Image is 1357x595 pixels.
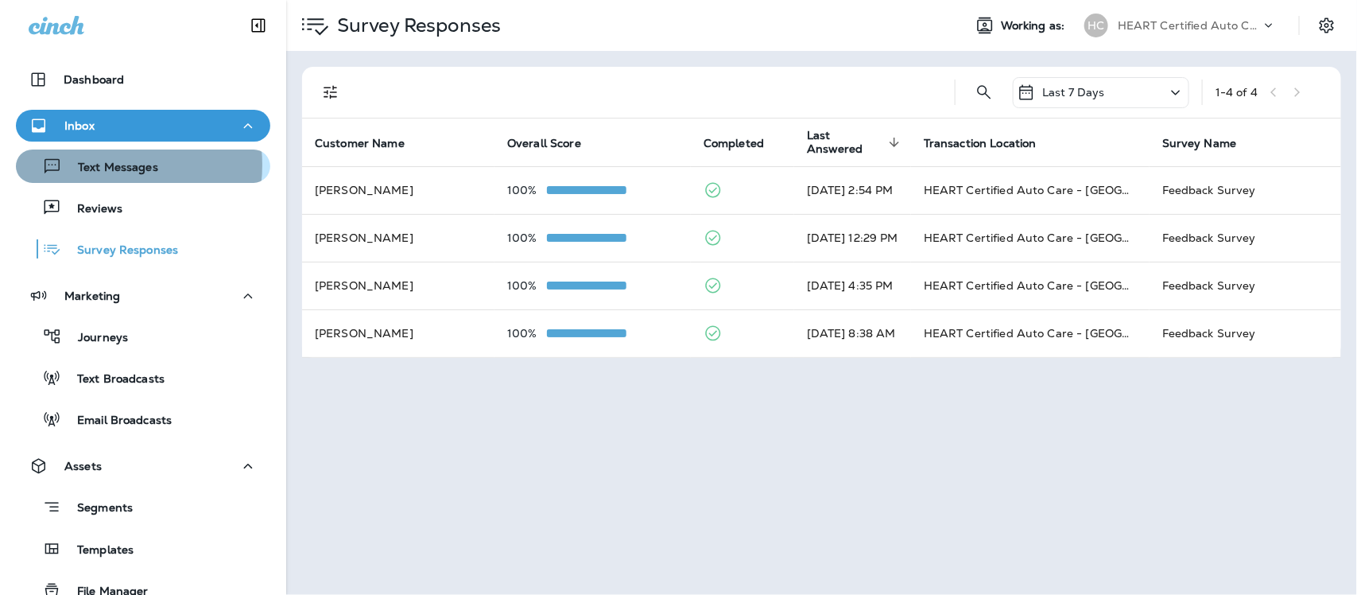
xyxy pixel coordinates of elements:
[1312,11,1341,40] button: Settings
[507,184,547,196] p: 100%
[911,262,1150,309] td: HEART Certified Auto Care - [GEOGRAPHIC_DATA]
[1150,309,1341,357] td: Feedback Survey
[64,119,95,132] p: Inbox
[315,136,425,150] span: Customer Name
[315,137,405,150] span: Customer Name
[61,501,133,517] p: Segments
[16,280,270,312] button: Marketing
[924,136,1057,150] span: Transaction Location
[62,331,128,346] p: Journeys
[794,214,911,262] td: [DATE] 12:29 PM
[1084,14,1108,37] div: HC
[794,262,911,309] td: [DATE] 4:35 PM
[507,327,547,340] p: 100%
[16,450,270,482] button: Assets
[16,402,270,436] button: Email Broadcasts
[507,136,602,150] span: Overall Score
[794,309,911,357] td: [DATE] 8:38 AM
[16,110,270,142] button: Inbox
[302,262,494,309] td: [PERSON_NAME]
[807,129,884,156] span: Last Answered
[62,161,158,176] p: Text Messages
[302,309,494,357] td: [PERSON_NAME]
[16,191,270,224] button: Reviews
[507,137,581,150] span: Overall Score
[1150,166,1341,214] td: Feedback Survey
[968,76,1000,108] button: Search Survey Responses
[302,214,494,262] td: [PERSON_NAME]
[302,166,494,214] td: [PERSON_NAME]
[315,76,347,108] button: Filters
[911,166,1150,214] td: HEART Certified Auto Care - [GEOGRAPHIC_DATA]
[16,532,270,566] button: Templates
[1001,19,1068,33] span: Working as:
[1042,86,1105,99] p: Last 7 Days
[1215,86,1258,99] div: 1 - 4 of 4
[1162,136,1258,150] span: Survey Name
[61,202,122,217] p: Reviews
[236,10,281,41] button: Collapse Sidebar
[16,232,270,266] button: Survey Responses
[331,14,501,37] p: Survey Responses
[61,372,165,387] p: Text Broadcasts
[16,64,270,95] button: Dashboard
[794,166,911,214] td: [DATE] 2:54 PM
[16,490,270,524] button: Segments
[507,231,547,244] p: 100%
[64,460,102,472] p: Assets
[61,543,134,558] p: Templates
[1162,137,1237,150] span: Survey Name
[1150,262,1341,309] td: Feedback Survey
[807,129,905,156] span: Last Answered
[704,136,785,150] span: Completed
[911,309,1150,357] td: HEART Certified Auto Care - [GEOGRAPHIC_DATA]
[704,137,764,150] span: Completed
[16,150,270,183] button: Text Messages
[61,414,172,429] p: Email Broadcasts
[507,279,547,292] p: 100%
[911,214,1150,262] td: HEART Certified Auto Care - [GEOGRAPHIC_DATA]
[61,243,178,259] p: Survey Responses
[924,137,1037,150] span: Transaction Location
[1118,19,1261,32] p: HEART Certified Auto Care
[64,290,120,302] p: Marketing
[16,320,270,353] button: Journeys
[1150,214,1341,262] td: Feedback Survey
[64,73,124,86] p: Dashboard
[16,361,270,395] button: Text Broadcasts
